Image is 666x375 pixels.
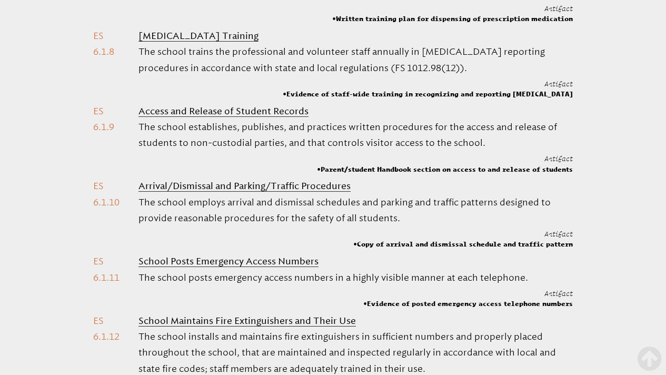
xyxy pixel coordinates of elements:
[363,299,573,309] span: Evidence of posted emergency access telephone numbers
[138,315,356,326] b: School Maintains Fire Extinguishers and Their Use
[138,256,319,267] b: School Posts Emergency Access Numbers
[317,164,573,174] span: Parent/student Handbook section on access to and release of students
[544,290,573,298] span: Artifact
[544,230,573,238] span: Artifact
[283,89,573,99] span: Evidence of staff-wide training in recognizing and reporting [MEDICAL_DATA]
[138,31,259,41] b: [MEDICAL_DATA] Training
[138,194,573,226] p: The school employs arrival and dismissal schedules and parking and traffic patterns designed to p...
[138,270,573,285] p: The school posts emergency access numbers in a highly visible manner at each telephone.
[353,239,573,249] span: Copy of arrival and dismissal schedule and traffic pattern
[138,119,573,151] p: The school establishes, publishes, and practices written procedures for the access and release of...
[138,106,309,116] b: Access and Release of Student Records
[544,5,573,13] span: Artifact
[332,14,573,24] span: Written training plan for dispensing of prescription medication
[544,80,573,88] span: Artifact
[138,44,573,76] p: The school trains the professional and volunteer staff annually in [MEDICAL_DATA] reporting proce...
[544,155,573,163] span: Artifact
[138,181,351,191] b: Arrival/Dismissal and Parking/Traffic Procedures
